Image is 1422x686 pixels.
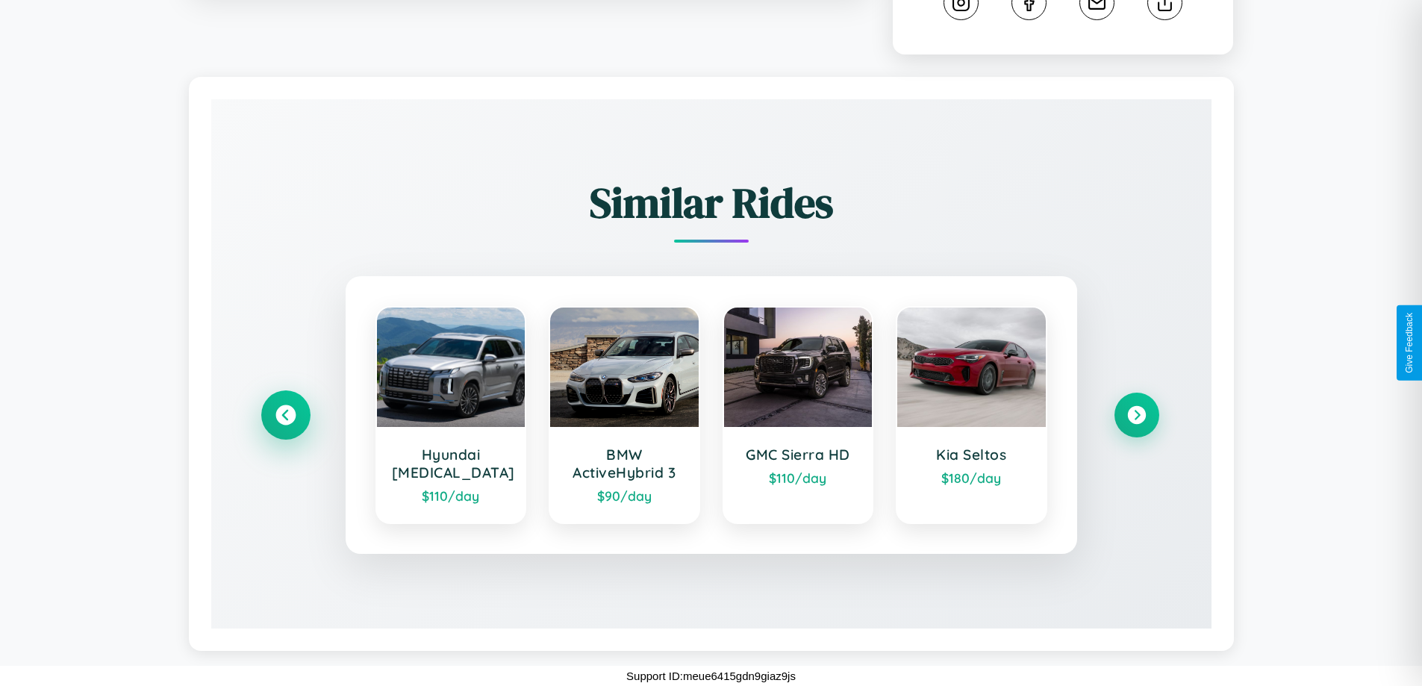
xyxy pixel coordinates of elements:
h3: Hyundai [MEDICAL_DATA] [392,446,511,481]
div: $ 110 /day [392,487,511,504]
h3: GMC Sierra HD [739,446,858,464]
div: $ 90 /day [565,487,684,504]
h3: Kia Seltos [912,446,1031,464]
div: $ 110 /day [739,470,858,486]
div: $ 180 /day [912,470,1031,486]
a: Hyundai [MEDICAL_DATA]$110/day [375,306,527,524]
a: GMC Sierra HD$110/day [723,306,874,524]
a: BMW ActiveHybrid 3$90/day [549,306,700,524]
h3: BMW ActiveHybrid 3 [565,446,684,481]
div: Give Feedback [1404,313,1415,373]
h2: Similar Rides [263,174,1159,231]
p: Support ID: meue6415gdn9giaz9js [626,666,796,686]
a: Kia Seltos$180/day [896,306,1047,524]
